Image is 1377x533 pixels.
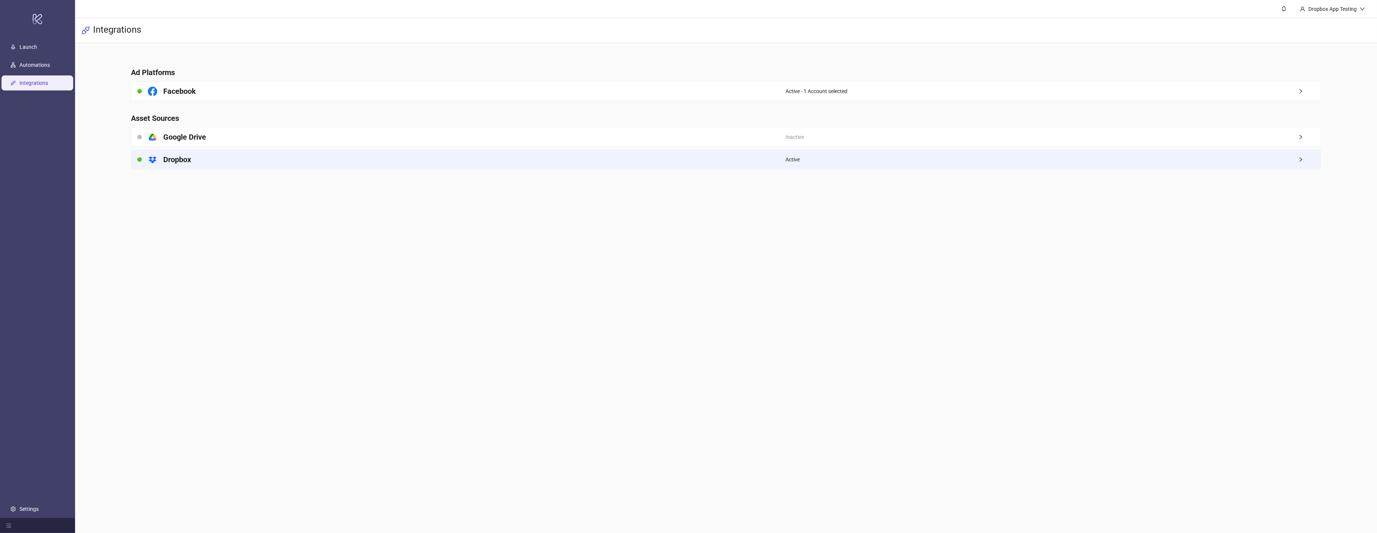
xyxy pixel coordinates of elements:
[131,150,1321,169] a: DropboxActiveright
[20,62,50,68] a: Automations
[163,132,206,142] h4: Google Drive
[1298,157,1321,162] span: right
[93,24,141,37] h3: Integrations
[1298,134,1321,140] span: right
[131,81,1321,101] a: FacebookActive - 1 Account selectedright
[131,113,1321,123] h4: Asset Sources
[786,87,847,95] span: Active - 1 Account selected
[786,155,800,164] span: Active
[1300,6,1305,12] span: user
[20,80,48,86] a: Integrations
[1298,89,1321,94] span: right
[131,127,1321,147] a: Google DriveInactiveright
[163,154,191,165] h4: Dropbox
[81,26,90,35] span: api
[1281,6,1287,11] span: bell
[20,506,39,512] a: Settings
[20,44,37,50] a: Launch
[1360,6,1365,12] span: down
[1305,5,1360,13] div: Dropbox App Testing
[6,523,11,528] span: menu-fold
[131,67,1321,78] h4: Ad Platforms
[163,86,196,96] h4: Facebook
[786,133,804,141] span: Inactive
